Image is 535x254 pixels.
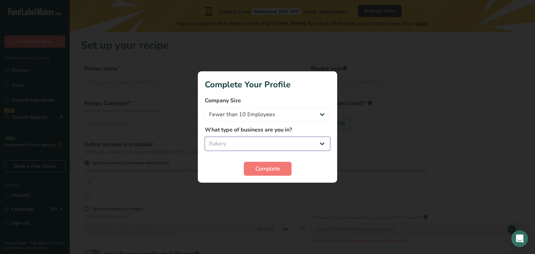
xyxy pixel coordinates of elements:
[244,162,292,176] button: Complete
[255,165,280,173] span: Complete
[205,78,330,91] h1: Complete Your Profile
[511,230,528,247] div: Open Intercom Messenger
[205,126,330,134] label: What type of business are you in?
[205,96,330,105] label: Company Size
